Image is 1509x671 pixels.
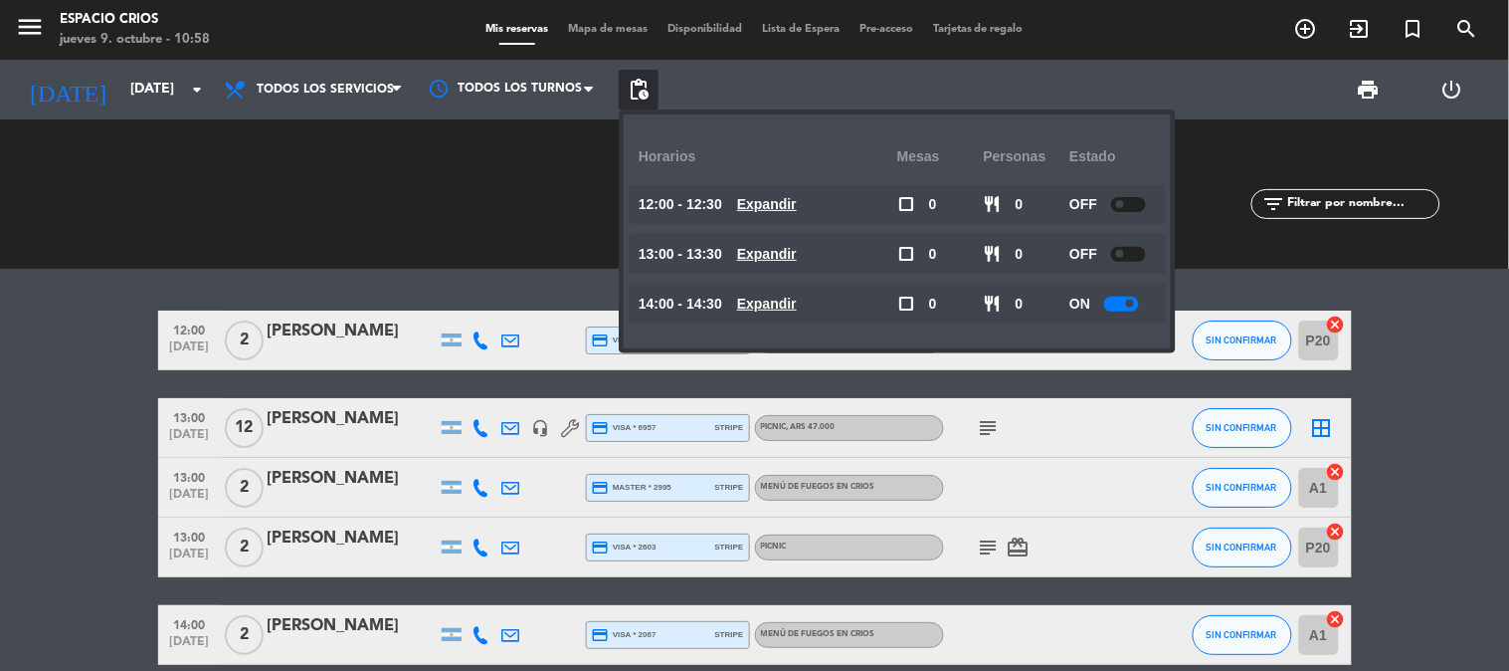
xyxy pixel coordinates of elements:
i: credit_card [592,419,610,437]
button: SIN CONFIRMAR [1193,615,1292,655]
span: stripe [715,421,744,434]
i: power_settings_new [1440,78,1464,102]
span: [DATE] [165,548,215,570]
span: 0 [1016,243,1024,266]
u: Expandir [737,196,797,212]
span: stripe [715,481,744,494]
i: arrow_drop_down [185,78,209,102]
i: menu [15,12,45,42]
i: cancel [1326,609,1346,629]
span: visa * 6957 [592,419,657,437]
i: cancel [1326,462,1346,482]
span: check_box_outline_blank [897,295,915,313]
span: 12:00 - 12:30 [639,193,722,216]
span: 13:00 [165,465,215,488]
div: Estado [1069,129,1156,184]
span: pending_actions [627,78,651,102]
u: Expandir [737,296,797,312]
span: 2 [225,468,264,508]
span: [DATE] [165,340,215,363]
i: credit_card [592,332,610,349]
span: check_box_outline_blank [897,245,915,263]
span: 2 [225,528,264,567]
i: card_giftcard [1007,536,1031,559]
span: 0 [1016,293,1024,316]
i: add_circle_outline [1294,17,1318,41]
i: credit_card [592,539,610,557]
span: 12:00 [165,318,215,340]
span: 13:00 [165,405,215,428]
span: 0 [1016,193,1024,216]
i: headset_mic [532,419,550,437]
span: Lista de Espera [752,24,849,35]
span: Menú de fuegos en CRIOS [761,630,875,638]
span: restaurant [984,245,1002,263]
u: Expandir [737,246,797,262]
button: SIN CONFIRMAR [1193,528,1292,567]
span: visa * 2067 [592,626,657,644]
div: [PERSON_NAME] [268,613,437,639]
span: OFF [1069,193,1097,216]
i: [DATE] [15,68,120,112]
span: stripe [715,628,744,641]
i: credit_card [592,479,610,497]
span: 2 [225,321,264,360]
button: menu [15,12,45,49]
span: SIN CONFIRMAR [1207,335,1277,345]
i: filter_list [1261,192,1285,216]
span: 13:00 - 13:30 [639,243,722,266]
span: 0 [929,293,937,316]
span: SIN CONFIRMAR [1207,629,1277,640]
div: Espacio Crios [60,10,210,30]
span: Mis reservas [475,24,558,35]
div: LOG OUT [1411,60,1494,119]
i: subject [977,536,1001,559]
span: SIN CONFIRMAR [1207,542,1277,553]
span: PICNIC [761,423,836,431]
span: SIN CONFIRMAR [1207,482,1277,493]
span: OFF [1069,243,1097,266]
span: [DATE] [165,428,215,451]
span: visa * 8142 [592,332,657,349]
span: stripe [715,541,744,554]
div: Horarios [639,129,897,184]
span: restaurant [984,195,1002,213]
div: Mesas [897,129,984,184]
i: turned_in_not [1402,17,1425,41]
span: [DATE] [165,635,215,658]
span: PICNIC [761,543,787,551]
span: Disponibilidad [658,24,752,35]
i: border_all [1310,416,1334,440]
div: personas [984,129,1070,184]
span: [DATE] [165,488,215,511]
span: ON [1069,293,1090,316]
div: jueves 9. octubre - 10:58 [60,30,210,50]
button: SIN CONFIRMAR [1193,408,1292,448]
i: credit_card [592,626,610,644]
i: subject [977,416,1001,440]
div: [PERSON_NAME] [268,406,437,432]
span: , ARS 47.000 [787,423,836,431]
div: [PERSON_NAME] [268,319,437,344]
button: SIN CONFIRMAR [1193,321,1292,360]
span: 0 [929,193,937,216]
span: 14:00 [165,612,215,635]
span: Tarjetas de regalo [923,24,1034,35]
span: 12 [225,408,264,448]
div: [PERSON_NAME] [268,466,437,492]
span: check_box_outline_blank [897,195,915,213]
span: SIN CONFIRMAR [1207,422,1277,433]
span: print [1357,78,1381,102]
span: Menú de fuegos en CRIOS [761,483,875,491]
i: cancel [1326,522,1346,542]
input: Filtrar por nombre... [1285,193,1439,215]
span: visa * 2603 [592,539,657,557]
div: [PERSON_NAME] [268,526,437,552]
span: master * 2995 [592,479,672,497]
span: 2 [225,615,264,655]
span: Todos los servicios [257,83,394,97]
i: cancel [1326,315,1346,335]
button: SIN CONFIRMAR [1193,468,1292,508]
span: 13:00 [165,525,215,548]
span: Mapa de mesas [558,24,658,35]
